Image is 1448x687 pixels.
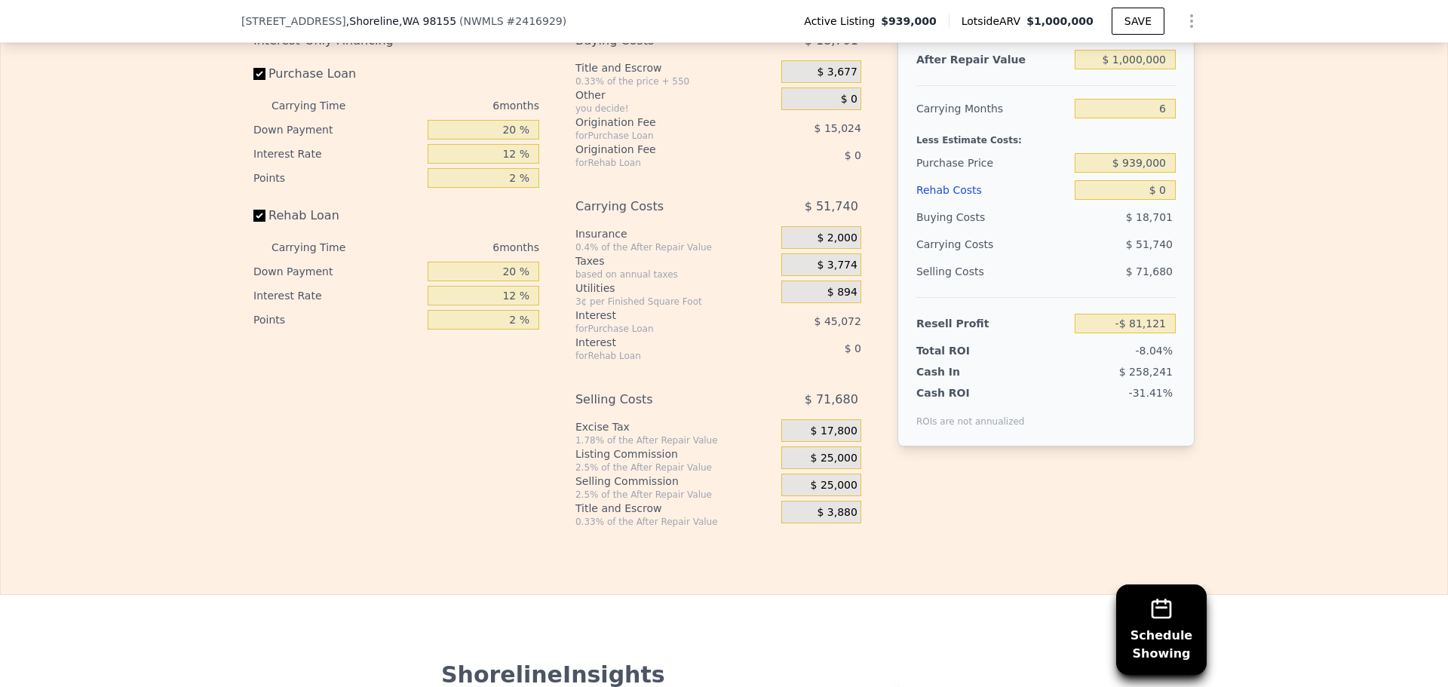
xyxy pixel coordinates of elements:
[575,501,775,516] div: Title and Escrow
[507,15,563,27] span: # 2416929
[271,235,370,259] div: Carrying Time
[376,235,539,259] div: 6 months
[253,166,422,190] div: Points
[575,516,775,528] div: 0.33% of the After Repair Value
[376,94,539,118] div: 6 months
[1116,584,1207,675] button: ScheduleShowing
[916,204,1069,231] div: Buying Costs
[916,400,1025,428] div: ROIs are not annualized
[804,14,881,29] span: Active Listing
[916,95,1069,122] div: Carrying Months
[575,419,775,434] div: Excise Tax
[575,157,744,169] div: for Rehab Loan
[575,75,775,87] div: 0.33% of the price + 550
[916,122,1176,149] div: Less Estimate Costs:
[817,232,857,245] span: $ 2,000
[814,315,861,327] span: $ 45,072
[916,149,1069,176] div: Purchase Price
[399,15,456,27] span: , WA 98155
[575,268,775,281] div: based on annual taxes
[814,122,861,134] span: $ 15,024
[1112,8,1164,35] button: SAVE
[817,66,857,79] span: $ 3,677
[916,385,1025,400] div: Cash ROI
[575,386,744,413] div: Selling Costs
[575,281,775,296] div: Utilities
[575,253,775,268] div: Taxes
[575,474,775,489] div: Selling Commission
[881,14,937,29] span: $939,000
[916,46,1069,73] div: After Repair Value
[575,462,775,474] div: 2.5% of the After Repair Value
[1126,265,1173,278] span: $ 71,680
[817,259,857,272] span: $ 3,774
[575,115,744,130] div: Origination Fee
[575,350,744,362] div: for Rehab Loan
[575,434,775,446] div: 1.78% of the After Repair Value
[575,335,744,350] div: Interest
[811,479,857,492] span: $ 25,000
[464,15,504,27] span: NWMLS
[575,446,775,462] div: Listing Commission
[811,452,857,465] span: $ 25,000
[253,284,422,308] div: Interest Rate
[575,489,775,501] div: 2.5% of the After Repair Value
[916,364,1011,379] div: Cash In
[1126,211,1173,223] span: $ 18,701
[845,149,861,161] span: $ 0
[916,176,1069,204] div: Rehab Costs
[916,258,1069,285] div: Selling Costs
[1026,15,1094,27] span: $1,000,000
[1126,238,1173,250] span: $ 51,740
[1176,6,1207,36] button: Show Options
[459,14,566,29] div: ( )
[575,226,775,241] div: Insurance
[811,425,857,438] span: $ 17,800
[253,210,265,222] input: Rehab Loan
[253,308,422,332] div: Points
[827,286,857,299] span: $ 894
[575,323,744,335] div: for Purchase Loan
[1129,387,1173,399] span: -31.41%
[962,14,1026,29] span: Lotside ARV
[253,202,422,229] label: Rehab Loan
[916,231,1011,258] div: Carrying Costs
[916,343,1011,358] div: Total ROI
[253,142,422,166] div: Interest Rate
[805,193,858,220] span: $ 51,740
[241,14,346,29] span: [STREET_ADDRESS]
[575,103,775,115] div: you decide!
[575,296,775,308] div: 3¢ per Finished Square Foot
[271,94,370,118] div: Carrying Time
[1119,366,1173,378] span: $ 258,241
[575,308,744,323] div: Interest
[575,193,744,220] div: Carrying Costs
[253,60,422,87] label: Purchase Loan
[253,118,422,142] div: Down Payment
[1135,345,1173,357] span: -8.04%
[253,259,422,284] div: Down Payment
[346,14,456,29] span: , Shoreline
[805,386,858,413] span: $ 71,680
[575,130,744,142] div: for Purchase Loan
[575,142,744,157] div: Origination Fee
[575,60,775,75] div: Title and Escrow
[253,68,265,80] input: Purchase Loan
[916,310,1069,337] div: Resell Profit
[845,342,861,354] span: $ 0
[841,93,857,106] span: $ 0
[817,506,857,520] span: $ 3,880
[575,241,775,253] div: 0.4% of the After Repair Value
[575,87,775,103] div: Other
